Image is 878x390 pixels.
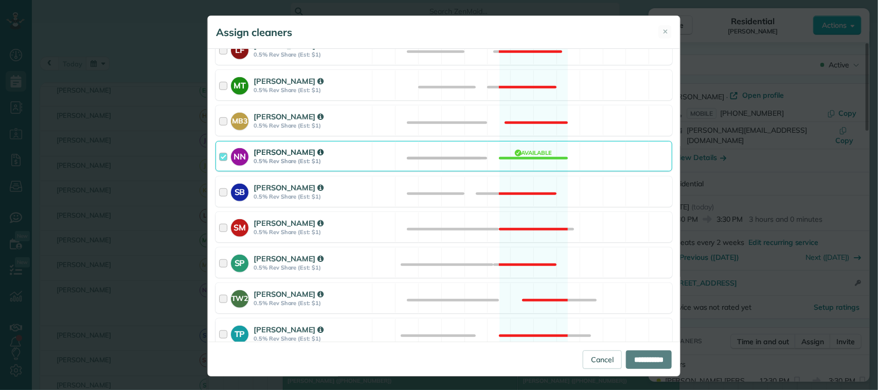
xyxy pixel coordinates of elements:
[254,218,324,228] strong: [PERSON_NAME]
[254,193,369,200] strong: 0.5% Rev Share (Est: $1)
[254,86,369,94] strong: 0.5% Rev Share (Est: $1)
[254,299,369,307] strong: 0.5% Rev Share (Est: $1)
[254,289,324,299] strong: [PERSON_NAME]
[254,228,369,236] strong: 0.5% Rev Share (Est: $1)
[231,290,248,304] strong: TW2
[231,42,248,56] strong: LF
[254,325,324,334] strong: [PERSON_NAME]
[231,77,248,92] strong: MT
[254,157,369,165] strong: 0.5% Rev Share (Est: $1)
[254,51,369,58] strong: 0.5% Rev Share (Est: $1)
[254,264,369,271] strong: 0.5% Rev Share (Est: $1)
[254,122,369,129] strong: 0.5% Rev Share (Est: $1)
[216,25,292,40] h5: Assign cleaners
[231,255,248,269] strong: SP
[231,219,248,234] strong: SM
[254,254,324,263] strong: [PERSON_NAME]
[254,147,324,157] strong: [PERSON_NAME]
[231,184,248,198] strong: SB
[254,76,324,86] strong: [PERSON_NAME]
[254,183,324,192] strong: [PERSON_NAME]
[662,27,668,37] span: ✕
[254,112,324,121] strong: [PERSON_NAME]
[583,350,622,369] a: Cancel
[231,113,248,127] strong: MB3
[231,148,248,163] strong: NN
[231,326,248,340] strong: TP
[254,335,369,342] strong: 0.5% Rev Share (Est: $1)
